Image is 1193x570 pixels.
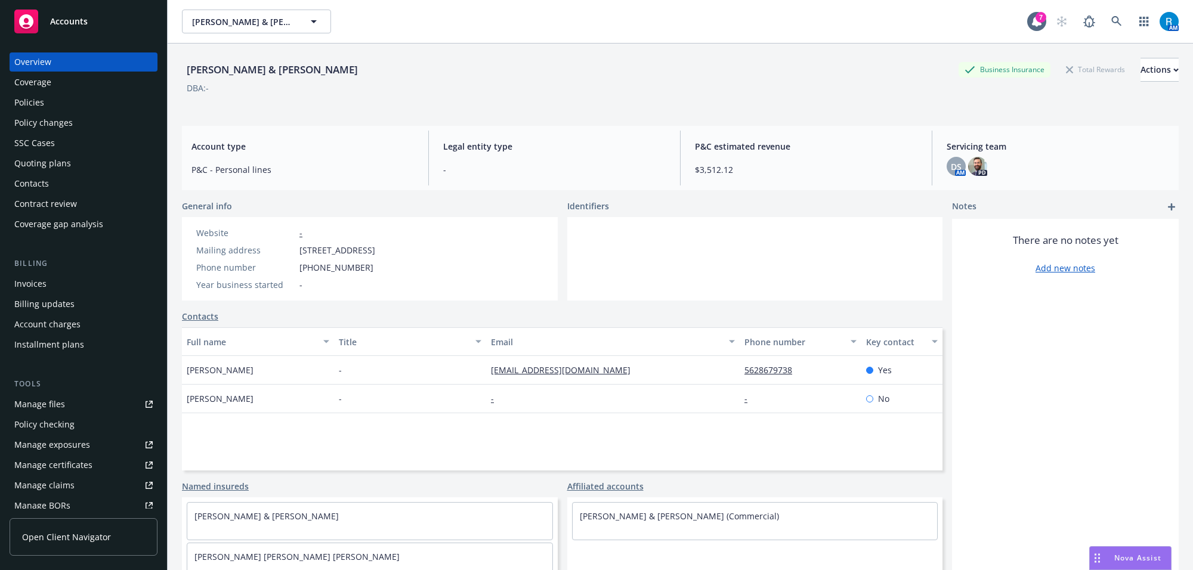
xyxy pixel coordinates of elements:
[1036,262,1095,274] a: Add new notes
[878,364,892,376] span: Yes
[1089,546,1172,570] button: Nova Assist
[947,140,1169,153] span: Servicing team
[486,327,740,356] button: Email
[14,315,81,334] div: Account charges
[10,335,157,354] a: Installment plans
[187,82,209,94] div: DBA: -
[14,295,75,314] div: Billing updates
[182,10,331,33] button: [PERSON_NAME] & [PERSON_NAME]
[10,174,157,193] a: Contacts
[14,73,51,92] div: Coverage
[491,364,640,376] a: [EMAIL_ADDRESS][DOMAIN_NAME]
[14,93,44,112] div: Policies
[14,335,84,354] div: Installment plans
[339,392,342,405] span: -
[951,160,962,173] span: DS
[1077,10,1101,33] a: Report a Bug
[14,194,77,213] div: Contract review
[10,194,157,213] a: Contract review
[580,510,779,522] a: [PERSON_NAME] & [PERSON_NAME] (Commercial)
[182,200,232,212] span: General info
[10,395,157,414] a: Manage files
[740,327,861,356] button: Phone number
[861,327,942,356] button: Key contact
[567,480,644,492] a: Affiliated accounts
[187,336,316,348] div: Full name
[695,140,917,153] span: P&C estimated revenue
[10,378,157,390] div: Tools
[187,392,254,405] span: [PERSON_NAME]
[10,134,157,153] a: SSC Cases
[443,140,666,153] span: Legal entity type
[491,393,503,404] a: -
[14,174,49,193] div: Contacts
[182,480,249,492] a: Named insureds
[1164,200,1179,214] a: add
[196,261,295,274] div: Phone number
[744,336,843,348] div: Phone number
[744,393,757,404] a: -
[196,244,295,256] div: Mailing address
[334,327,486,356] button: Title
[10,274,157,293] a: Invoices
[968,157,987,176] img: photo
[567,200,609,212] span: Identifiers
[10,73,157,92] a: Coverage
[14,496,70,515] div: Manage BORs
[14,215,103,234] div: Coverage gap analysis
[14,476,75,495] div: Manage claims
[14,395,65,414] div: Manage files
[10,258,157,269] div: Billing
[10,415,157,434] a: Policy checking
[14,274,47,293] div: Invoices
[191,140,414,153] span: Account type
[1036,12,1046,23] div: 7
[14,134,55,153] div: SSC Cases
[299,244,375,256] span: [STREET_ADDRESS]
[299,261,373,274] span: [PHONE_NUMBER]
[50,17,88,26] span: Accounts
[182,310,218,323] a: Contacts
[1013,233,1118,247] span: There are no notes yet
[22,531,111,543] span: Open Client Navigator
[194,510,339,522] a: [PERSON_NAME] & [PERSON_NAME]
[1114,553,1161,563] span: Nova Assist
[10,52,157,72] a: Overview
[10,5,157,38] a: Accounts
[1141,58,1179,81] div: Actions
[10,113,157,132] a: Policy changes
[187,364,254,376] span: [PERSON_NAME]
[14,154,71,173] div: Quoting plans
[1050,10,1074,33] a: Start snowing
[10,315,157,334] a: Account charges
[10,456,157,475] a: Manage certificates
[491,336,722,348] div: Email
[14,415,75,434] div: Policy checking
[14,435,90,454] div: Manage exposures
[10,496,157,515] a: Manage BORs
[10,476,157,495] a: Manage claims
[10,215,157,234] a: Coverage gap analysis
[744,364,802,376] a: 5628679738
[191,163,414,176] span: P&C - Personal lines
[182,327,334,356] button: Full name
[192,16,295,28] span: [PERSON_NAME] & [PERSON_NAME]
[196,227,295,239] div: Website
[14,52,51,72] div: Overview
[695,163,917,176] span: $3,512.12
[194,551,400,562] a: [PERSON_NAME] [PERSON_NAME] [PERSON_NAME]
[1160,12,1179,31] img: photo
[959,62,1050,77] div: Business Insurance
[1090,547,1105,569] div: Drag to move
[10,154,157,173] a: Quoting plans
[1105,10,1129,33] a: Search
[299,227,302,238] a: -
[10,93,157,112] a: Policies
[10,295,157,314] a: Billing updates
[14,113,73,132] div: Policy changes
[878,392,889,405] span: No
[299,278,302,291] span: -
[10,435,157,454] a: Manage exposures
[443,163,666,176] span: -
